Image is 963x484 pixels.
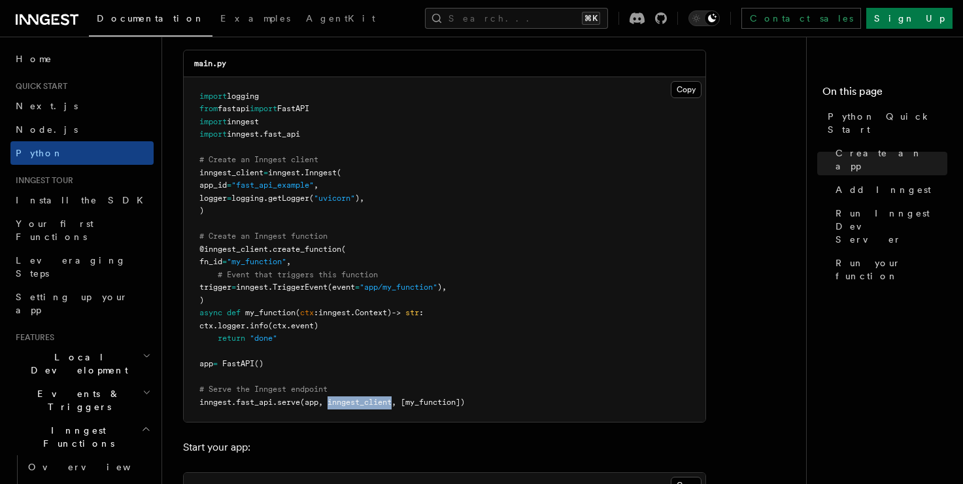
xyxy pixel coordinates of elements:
span: Home [16,52,52,65]
span: logger [199,194,227,203]
span: Overview [28,462,163,472]
span: # Event that triggers this function [218,270,378,279]
span: . [259,130,263,139]
a: Your first Functions [10,212,154,249]
span: my_function [245,308,296,317]
span: FastAPI [277,104,309,113]
span: ) [199,206,204,215]
span: inngest [268,168,300,177]
a: Python [10,141,154,165]
span: TriggerEvent [273,283,328,292]
span: import [199,92,227,101]
span: fast_api [236,398,273,407]
span: "uvicorn" [314,194,355,203]
span: . [231,398,236,407]
span: return [218,334,245,343]
span: = [263,168,268,177]
span: Run your function [836,256,947,283]
span: info [250,321,268,330]
span: FastAPI [222,359,254,368]
span: logging [227,92,259,101]
span: ctx [199,321,213,330]
span: Create an app [836,147,947,173]
span: create_function [273,245,341,254]
span: inngest. [236,283,273,292]
span: (app, inngest_client, [my_function]) [300,398,465,407]
a: Overview [23,455,154,479]
span: Inngest Functions [10,424,141,450]
span: Quick start [10,81,67,92]
span: . [350,308,355,317]
span: : [419,308,424,317]
span: fastapi [218,104,250,113]
span: (ctx.event) [268,321,318,330]
span: fast_api [263,130,300,139]
span: inngest [199,398,231,407]
span: Events & Triggers [10,387,143,413]
span: . [268,245,273,254]
span: fn_id [199,257,222,266]
span: ), [437,283,447,292]
button: Copy [671,81,701,98]
span: Examples [220,13,290,24]
span: Local Development [10,351,143,377]
span: . [245,321,250,330]
span: inngest_client [199,168,263,177]
button: Events & Triggers [10,382,154,419]
button: Search...⌘K [425,8,608,29]
span: inngest [318,308,350,317]
a: Python Quick Start [822,105,947,141]
span: # Create an Inngest function [199,232,328,241]
span: inngest [227,117,259,126]
span: getLogger [268,194,309,203]
span: Run Inngest Dev Server [836,207,947,246]
span: str [405,308,419,317]
a: Create an app [830,141,947,178]
span: def [227,308,241,317]
span: = [222,257,227,266]
span: serve [277,398,300,407]
span: logger [218,321,245,330]
a: Documentation [89,4,212,37]
span: @inngest_client [199,245,268,254]
span: AgentKit [306,13,375,24]
a: Run your function [830,251,947,288]
a: Leveraging Steps [10,249,154,285]
span: app_id [199,181,227,190]
span: Next.js [16,101,78,111]
span: async [199,308,222,317]
span: Node.js [16,124,78,135]
button: Local Development [10,345,154,382]
span: Your first Functions [16,218,93,242]
span: Inngest tour [10,175,73,186]
span: -> [392,308,401,317]
span: . [213,321,218,330]
p: Start your app: [183,438,706,457]
a: Add Inngest [830,178,947,201]
button: Inngest Functions [10,419,154,455]
span: "my_function" [227,257,286,266]
span: Python [16,148,63,158]
span: ), [355,194,364,203]
span: Install the SDK [16,195,151,205]
span: Features [10,332,54,343]
span: , [314,181,318,190]
span: import [199,130,227,139]
a: Next.js [10,94,154,118]
span: Inngest [305,168,337,177]
span: . [273,398,277,407]
a: Home [10,47,154,71]
h4: On this page [822,84,947,105]
span: import [250,104,277,113]
a: Install the SDK [10,188,154,212]
span: = [355,283,360,292]
a: Setting up your app [10,285,154,322]
span: = [213,359,218,368]
a: Contact sales [741,8,861,29]
span: Documentation [97,13,205,24]
button: Toggle dark mode [688,10,720,26]
a: Run Inngest Dev Server [830,201,947,251]
span: Python Quick Start [828,110,947,136]
span: ( [296,308,300,317]
span: ) [199,296,204,305]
